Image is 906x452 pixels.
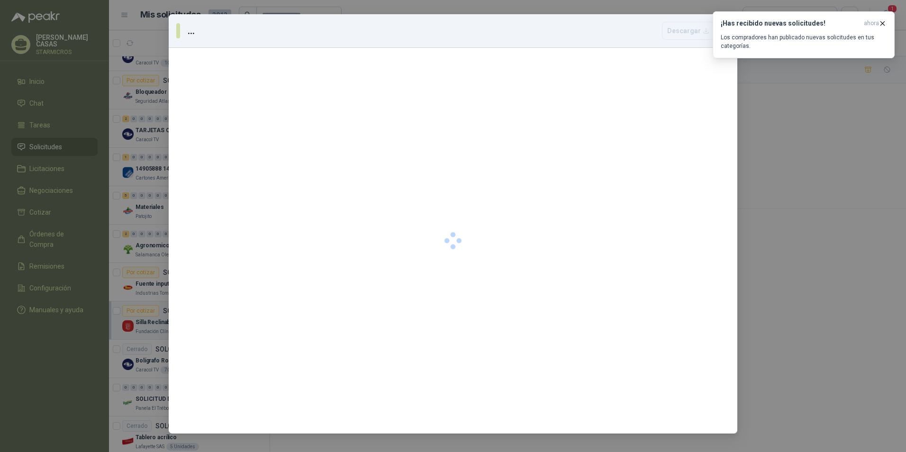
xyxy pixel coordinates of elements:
button: Descargar [662,22,715,40]
h3: ... [188,24,199,38]
button: ¡Has recibido nuevas solicitudes!ahora Los compradores han publicado nuevas solicitudes en tus ca... [713,11,895,58]
p: Los compradores han publicado nuevas solicitudes en tus categorías. [721,33,887,50]
h3: ¡Has recibido nuevas solicitudes! [721,19,860,27]
span: ahora [864,19,879,27]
